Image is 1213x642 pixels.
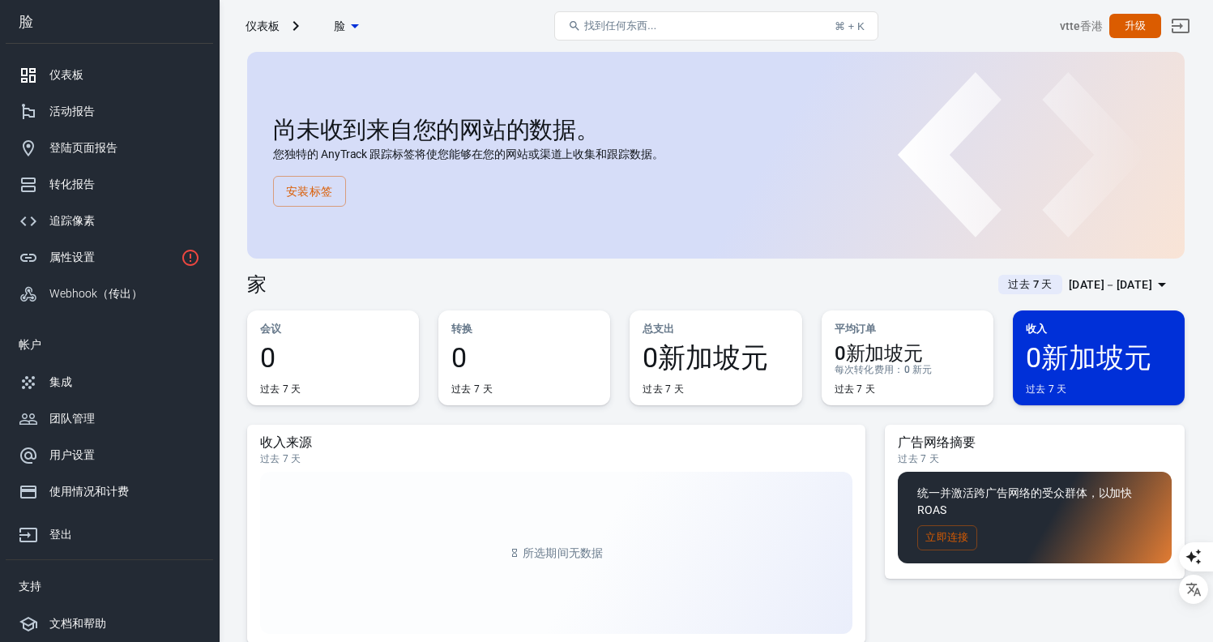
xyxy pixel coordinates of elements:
[451,341,467,374] font: 0
[917,525,977,550] button: 立即连接
[49,250,95,263] font: 属性设置
[904,364,932,375] font: 0 新元
[19,580,41,593] font: 支持
[584,19,656,32] font: 找到任何东西...
[917,486,1132,516] font: 统一并激活跨广告网络的受众群体，以加快 ROAS
[835,383,876,395] font: 过去 7 天
[6,437,213,473] a: 用户设置
[6,93,213,130] a: 活动报告
[835,323,877,335] font: 平均订单
[49,214,95,227] font: 追踪像素
[49,375,72,388] font: 集成
[19,13,33,30] font: 脸
[643,383,684,395] font: 过去 7 天
[1069,278,1152,291] font: [DATE]－[DATE]
[260,434,312,450] font: 收入来源
[305,11,387,41] button: 脸
[835,20,865,32] font: ⌘ + K
[643,323,674,335] font: 总支出
[1008,278,1052,290] font: 过去 7 天
[19,338,41,351] font: 帐户
[6,364,213,400] a: 集成
[334,19,345,32] font: 脸
[451,323,472,335] font: 转换
[523,546,604,559] font: 所选期间无数据
[6,203,213,239] a: 追踪像素
[260,341,275,374] font: 0
[898,453,939,464] font: 过去 7 天
[1026,323,1047,335] font: 收入
[894,364,903,375] font: ：
[835,342,924,365] font: 0新加坡元
[181,248,200,267] svg: 属性尚未安装
[1060,19,1103,32] font: vtte香港
[49,178,95,190] font: 转化报告
[49,412,95,425] font: 团队管理
[49,617,106,630] font: 文档和帮助
[6,473,213,510] a: 使用情况和计费
[247,273,267,296] font: 家
[985,272,1185,298] button: 过去 7 天[DATE]－[DATE]
[286,185,333,198] font: 安装标签
[835,364,895,375] font: 每次转化费用
[6,276,213,312] a: Webhook（传出）
[260,453,301,464] font: 过去 7 天
[49,448,95,461] font: 用户设置
[49,287,142,300] font: Webhook（传出）
[1060,18,1103,35] div: 账户ID：I7t5V0sH
[49,528,72,541] font: 登出
[925,531,969,543] font: 立即连接
[273,148,664,160] font: 您独特的 AnyTrack 跟踪标签将使您能够在您的网站或渠道上收集和跟踪数据。
[260,323,281,335] font: 会议
[643,341,768,374] font: 0新加坡元
[273,176,346,207] button: 安装标签
[6,510,213,553] a: 登出
[554,11,878,41] button: 找到任何东西...⌘ + K
[1026,383,1067,395] font: 过去 7 天
[246,18,280,34] div: 仪表板
[273,116,600,143] font: 尚未收到来自您的网站的数据。
[6,166,213,203] a: 转化报告
[1125,19,1147,32] font: 升级
[898,434,976,450] font: 广告网络摘要
[1161,6,1200,45] a: 登出
[6,239,213,276] a: 属性设置
[49,68,83,81] font: 仪表板
[49,485,129,498] font: 使用情况和计费
[260,383,301,395] font: 过去 7 天
[1026,341,1151,374] font: 0新加坡元
[49,141,117,154] font: 登陆页面报告
[6,130,213,166] a: 登陆页面报告
[451,383,493,395] font: 过去 7 天
[334,16,345,36] span: 脸
[6,400,213,437] a: 团队管理
[49,105,95,118] font: 活动报告
[6,57,213,93] a: 仪表板
[246,19,280,32] font: 仪表板
[1109,14,1161,39] button: 升级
